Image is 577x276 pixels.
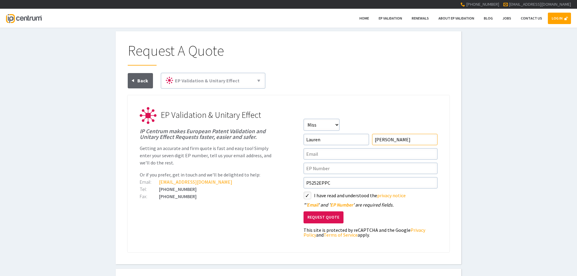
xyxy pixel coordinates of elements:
[484,16,493,20] span: Blog
[377,192,406,198] a: privacy notice
[438,16,474,20] span: About EP Validation
[161,109,261,120] span: EP Validation & Unitary Effect
[466,2,499,7] span: [PHONE_NUMBER]
[502,16,511,20] span: Jobs
[356,13,373,24] a: Home
[137,78,148,84] span: Back
[304,192,311,199] label: styled-checkbox
[372,134,438,145] input: Surname
[517,13,546,24] a: Contact Us
[140,145,274,166] p: Getting an accurate and firm quote is fast and easy too! Simply enter your seven digit EP number,...
[375,13,406,24] a: EP Validation
[128,43,449,66] h1: Request A Quote
[304,134,369,145] input: First Name
[163,75,263,86] a: EP Validation & Unitary Effect
[521,16,542,20] span: Contact Us
[304,211,343,224] button: Request Quote
[480,13,497,24] a: Blog
[304,228,438,237] div: This site is protected by reCAPTCHA and the Google and apply.
[379,16,402,20] span: EP Validation
[6,9,41,28] a: IP Centrum
[175,78,240,84] span: EP Validation & Unitary Effect
[304,177,438,189] input: Your Reference
[314,192,438,199] label: I have read and understood the
[140,194,159,199] div: Fax:
[140,187,159,192] div: Tel:
[128,73,153,88] a: Back
[304,163,438,174] input: EP Number
[304,202,438,207] div: ' ' and ' ' are required fields.
[412,16,429,20] span: Renewals
[330,202,353,208] span: EP Number
[140,194,274,199] div: [PHONE_NUMBER]
[140,128,274,140] h1: IP Centrum makes European Patent Validation and Unitary Effect Requests faster, easier and safer.
[304,227,425,238] a: Privacy Policy
[408,13,433,24] a: Renewals
[324,232,358,238] a: Terms of Service
[304,148,438,160] input: Email
[307,202,318,208] span: Email
[140,179,159,184] div: Email:
[435,13,478,24] a: About EP Validation
[499,13,515,24] a: Jobs
[140,187,274,192] div: [PHONE_NUMBER]
[509,2,571,7] a: [EMAIL_ADDRESS][DOMAIN_NAME]
[159,179,232,185] a: [EMAIL_ADDRESS][DOMAIN_NAME]
[548,13,571,24] a: LOG IN
[140,171,274,178] p: Or if you prefer, get in touch and we'll be delighted to help:
[359,16,369,20] span: Home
